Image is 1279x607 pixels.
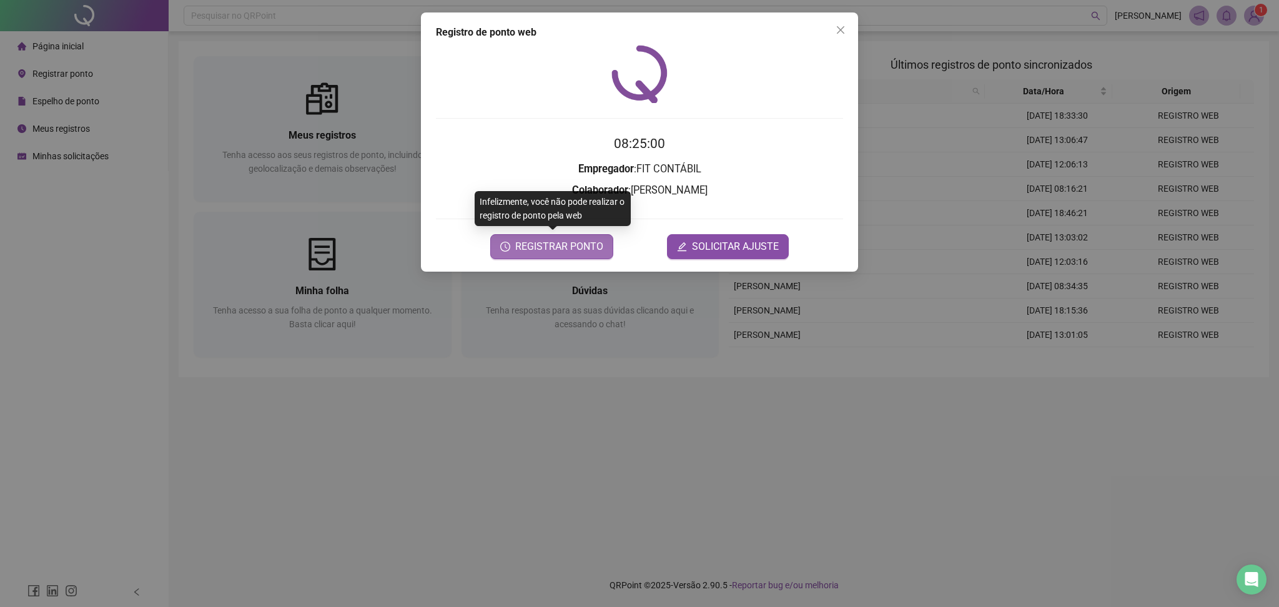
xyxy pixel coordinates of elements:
div: Infelizmente, você não pode realizar o registro de ponto pela web [475,191,631,226]
strong: Colaborador [572,184,628,196]
button: REGISTRAR PONTO [490,234,613,259]
strong: Empregador [578,163,634,175]
button: Close [831,20,851,40]
h3: : FIT CONTÁBIL [436,161,843,177]
img: QRPoint [611,45,668,103]
span: SOLICITAR AJUSTE [692,239,779,254]
div: Open Intercom Messenger [1237,565,1267,595]
time: 08:25:00 [614,136,665,151]
h3: : [PERSON_NAME] [436,182,843,199]
span: close [836,25,846,35]
span: REGISTRAR PONTO [515,239,603,254]
div: Registro de ponto web [436,25,843,40]
button: editSOLICITAR AJUSTE [667,234,789,259]
span: clock-circle [500,242,510,252]
span: edit [677,242,687,252]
